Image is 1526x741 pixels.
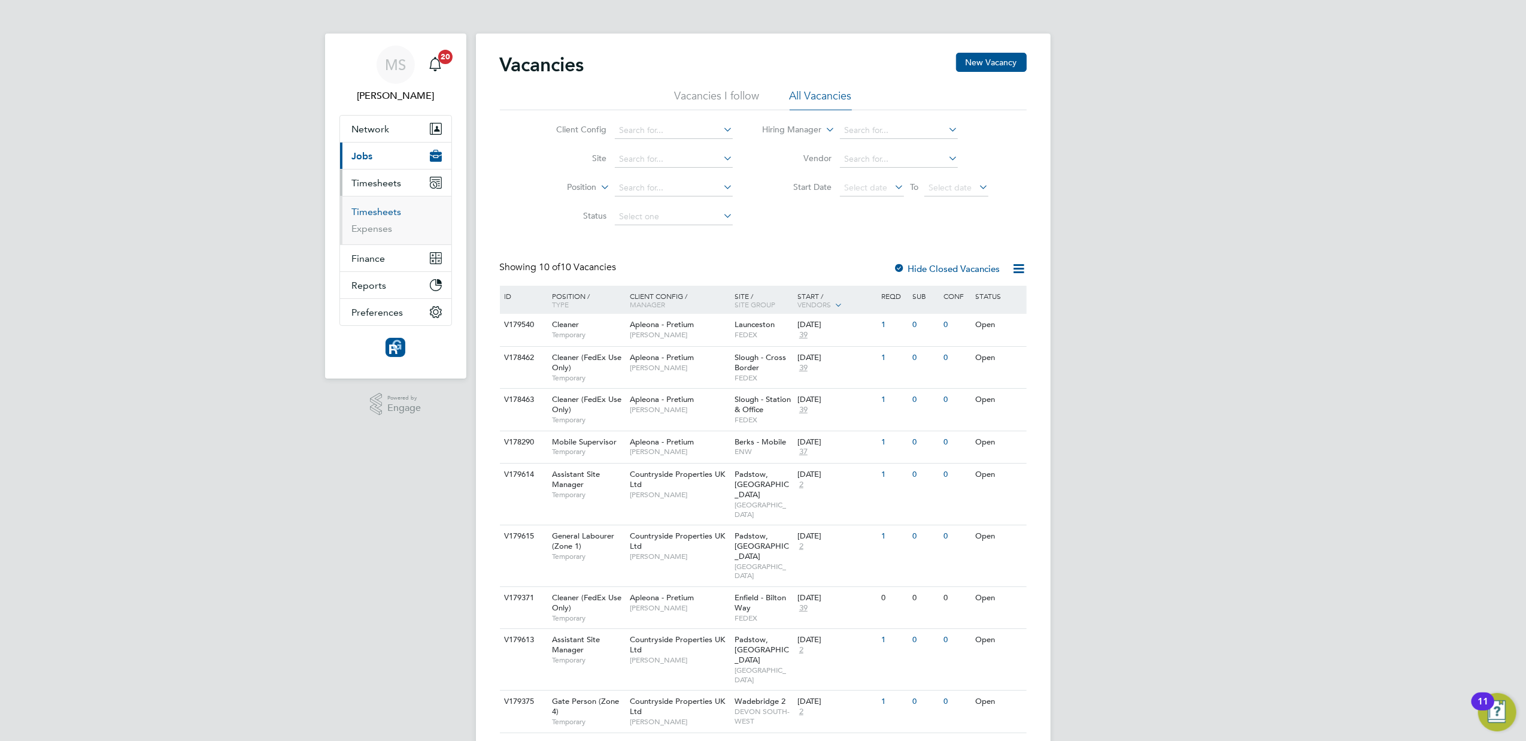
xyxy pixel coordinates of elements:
label: Hiring Manager [753,124,821,136]
div: [DATE] [797,593,875,603]
button: New Vacancy [956,53,1027,72]
div: V178290 [502,431,544,453]
span: Select date [844,182,887,193]
span: FEDEX [735,330,791,340]
button: Jobs [340,143,451,169]
div: 1 [878,525,909,548]
span: [PERSON_NAME] [630,655,729,665]
span: Slough - Cross Border [735,352,786,373]
span: Countryside Properties UK Ltd [630,696,725,716]
span: 2 [797,707,805,717]
span: Temporary [552,415,624,425]
div: 0 [909,314,941,336]
div: 0 [909,431,941,453]
a: Timesheets [352,206,402,217]
div: Sub [909,286,941,306]
span: FEDEX [735,613,791,623]
div: 1 [878,691,909,713]
span: Reports [352,280,387,291]
div: 0 [909,587,941,609]
span: [PERSON_NAME] [630,363,729,373]
span: Padstow, [GEOGRAPHIC_DATA] [735,634,789,665]
span: 20 [438,50,453,64]
span: [GEOGRAPHIC_DATA] [735,500,791,519]
span: Temporary [552,655,624,665]
div: [DATE] [797,437,875,447]
span: [PERSON_NAME] [630,447,729,456]
span: Network [352,123,390,135]
span: Manager [630,300,665,309]
div: V179613 [502,629,544,651]
div: Open [972,389,1024,411]
span: Cleaner [552,319,579,329]
div: 0 [941,525,972,548]
div: ID [502,286,544,306]
button: Open Resource Center, 11 new notifications [1478,693,1516,731]
div: V178463 [502,389,544,411]
div: 0 [909,691,941,713]
label: Position [527,182,596,193]
span: Slough - Station & Office [735,394,791,415]
span: Countryside Properties UK Ltd [630,531,725,551]
div: Open [972,525,1024,548]
span: To [906,179,922,195]
a: Powered byEngage [370,393,421,416]
button: Finance [340,245,451,271]
span: Apleona - Pretium [630,592,694,603]
div: Status [972,286,1024,306]
div: [DATE] [797,635,875,645]
div: 0 [909,464,941,486]
div: 0 [941,464,972,486]
div: 0 [909,389,941,411]
span: 10 of [539,261,561,273]
span: Mobile Supervisor [552,437,617,447]
span: Select date [929,182,972,193]
span: General Labourer (Zone 1) [552,531,614,551]
h2: Vacancies [500,53,584,77]
img: resourcinggroup-logo-retina.png [386,338,405,357]
div: 0 [941,587,972,609]
span: 39 [797,603,809,613]
label: Hide Closed Vacancies [894,263,1000,274]
input: Search for... [840,151,958,168]
div: Open [972,314,1024,336]
span: Padstow, [GEOGRAPHIC_DATA] [735,469,789,500]
div: Open [972,431,1024,453]
div: 0 [909,629,941,651]
span: Cleaner (FedEx Use Only) [552,592,621,613]
button: Reports [340,272,451,298]
div: [DATE] [797,353,875,363]
div: 1 [878,629,909,651]
div: 0 [909,347,941,369]
div: [DATE] [797,470,875,480]
span: Timesheets [352,177,402,189]
span: Launceston [735,319,775,329]
span: FEDEX [735,415,791,425]
span: Apleona - Pretium [630,319,694,329]
a: MS[PERSON_NAME] [339,46,452,103]
span: 2 [797,645,805,655]
span: Gate Person (Zone 4) [552,696,619,716]
div: Conf [941,286,972,306]
span: [PERSON_NAME] [630,490,729,500]
span: Assistant Site Manager [552,634,600,655]
span: [PERSON_NAME] [630,552,729,561]
div: 0 [941,629,972,651]
span: [GEOGRAPHIC_DATA] [735,562,791,580]
span: Temporary [552,447,624,456]
span: Site Group [735,300,775,309]
span: ENW [735,447,791,456]
div: Timesheets [340,196,451,244]
a: 20 [423,46,447,84]
label: Start Date [763,182,832,192]
div: [DATE] [797,395,875,405]
label: Vendor [763,153,832,164]
span: Padstow, [GEOGRAPHIC_DATA] [735,531,789,561]
div: V178462 [502,347,544,369]
li: Vacancies I follow [675,89,760,110]
div: Site / [732,286,794,314]
input: Search for... [615,180,733,196]
div: Open [972,587,1024,609]
span: Apleona - Pretium [630,394,694,404]
input: Select one [615,208,733,225]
